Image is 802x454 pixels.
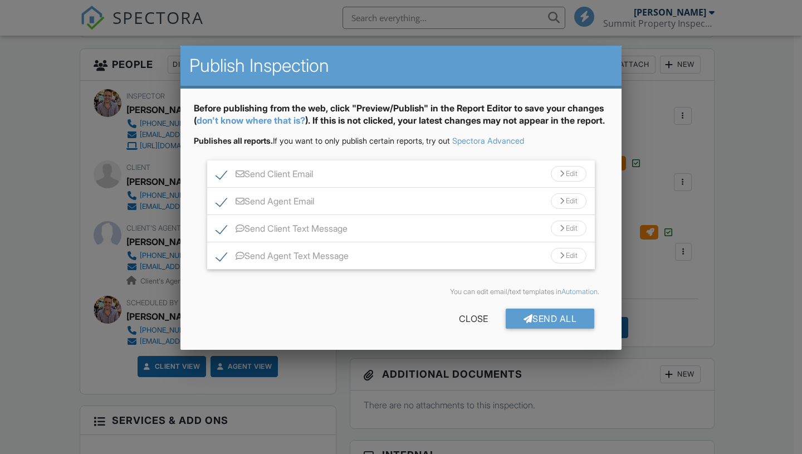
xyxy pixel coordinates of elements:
label: Send Client Email [216,169,313,183]
strong: Publishes all reports. [194,136,273,145]
div: Before publishing from the web, click "Preview/Publish" in the Report Editor to save your changes... [194,102,608,136]
div: Edit [551,193,586,209]
div: You can edit email/text templates in . [203,287,599,296]
span: If you want to only publish certain reports, try out [194,136,450,145]
div: Close [441,309,506,329]
div: Edit [551,221,586,236]
a: Automation [561,287,598,296]
label: Send Agent Email [216,196,314,210]
label: Send Client Text Message [216,223,348,237]
div: Send All [506,309,595,329]
h2: Publish Inspection [189,55,613,77]
div: Edit [551,248,586,263]
a: Spectora Advanced [452,136,524,145]
a: don't know where that is? [197,115,305,126]
div: Edit [551,166,586,182]
label: Send Agent Text Message [216,251,349,265]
